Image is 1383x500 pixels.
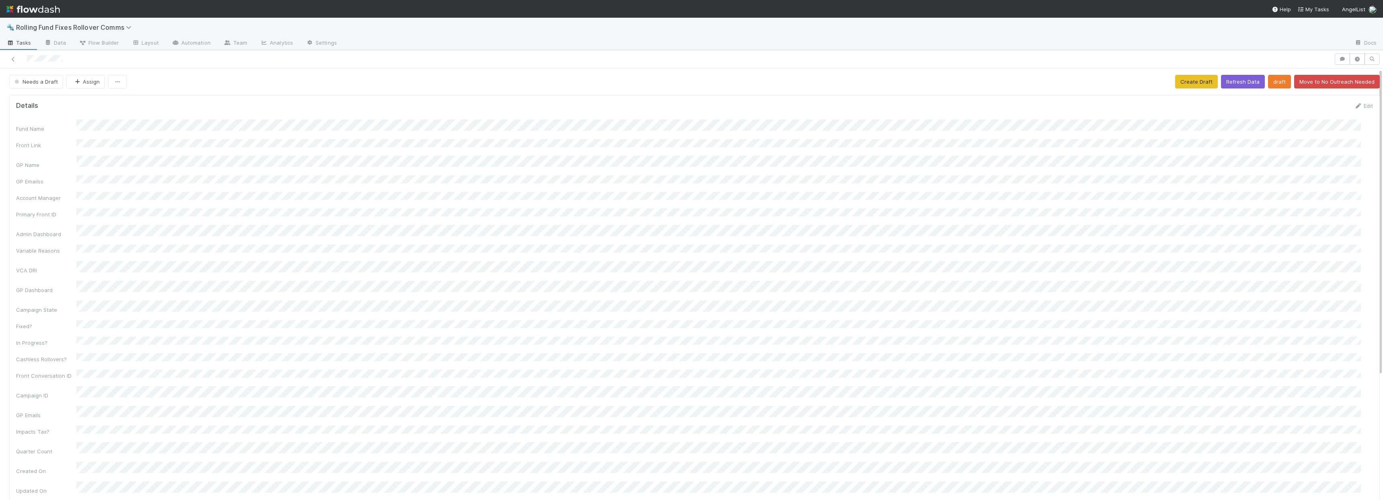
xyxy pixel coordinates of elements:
button: Create Draft [1175,75,1218,88]
div: Impacts Tax? [16,428,76,436]
div: GP Dashboard [16,286,76,294]
a: Settings [300,37,343,50]
div: VCA DRI [16,266,76,274]
div: Quarter Count [16,447,76,455]
a: Flow Builder [72,37,125,50]
div: Admin Dashboard [16,230,76,238]
div: Fund Name [16,125,76,133]
div: Cashless Rollovers? [16,355,76,363]
span: My Tasks [1297,6,1329,12]
div: GP Emails [16,411,76,419]
a: Layout [125,37,165,50]
button: Refresh Data [1221,75,1265,88]
div: In Progress? [16,339,76,347]
div: Updated On [16,487,76,495]
span: AngelList [1342,6,1365,12]
div: Variable Reasons [16,247,76,255]
button: draft [1268,75,1291,88]
h5: Details [16,102,38,110]
div: Created On [16,467,76,475]
span: 🔩 [6,24,14,31]
span: Tasks [6,39,31,47]
img: logo-inverted-e16ddd16eac7371096b0.svg [6,2,60,16]
div: GP Name [16,161,76,169]
div: Help [1272,5,1291,13]
a: My Tasks [1297,5,1329,13]
img: avatar_e8864cf0-19e8-4fe1-83d1-96e6bcd27180.png [1369,6,1377,14]
div: Primary Front ID [16,210,76,218]
a: Edit [1354,103,1373,109]
span: Flow Builder [79,39,119,47]
div: Campaign ID [16,391,76,399]
button: Needs a Draft [9,75,63,88]
span: Needs a Draft [13,78,58,85]
span: Rolling Fund Fixes Rollover Comms [16,23,135,31]
a: Automation [165,37,217,50]
div: Campaign State [16,306,76,314]
a: Analytics [254,37,300,50]
div: GP Emailss [16,177,76,185]
a: Data [38,37,72,50]
div: Front Link [16,141,76,149]
div: Front Conversation ID [16,372,76,380]
button: Assign [66,75,105,88]
button: Move to No Outreach Needed [1294,75,1380,88]
div: Fixed? [16,322,76,330]
a: Docs [1348,37,1383,50]
div: Account Manager [16,194,76,202]
a: Team [217,37,254,50]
